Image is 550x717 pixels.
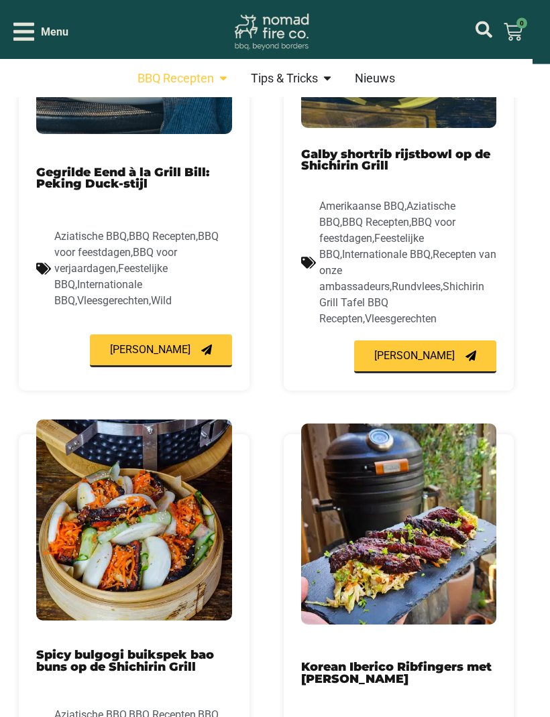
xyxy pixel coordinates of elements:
a: mijn account [476,21,492,38]
a: Rundvlees [392,281,441,294]
a: BBQ voor feestdagen [319,216,455,245]
a: Tips & Tricks [251,64,318,92]
img: shichirin-recept-Spicy-bulgogi-buikspek-bao-buns-7 [36,420,232,621]
span: [PERSON_NAME] [110,345,190,356]
span: 0 [516,18,527,29]
a: Vleesgerechten [77,295,149,308]
a: BBQ Recepten [137,64,214,92]
a: Internationale BBQ [54,279,142,308]
a: Internationale BBQ [342,249,431,261]
div: Open/Close Menu [13,20,68,44]
a: Amerikaanse BBQ [319,200,404,213]
span: , , , , , , , , , [319,200,496,326]
span: , , , , , , , [54,231,219,308]
a: [PERSON_NAME] [90,335,232,368]
a: 0 [488,15,539,50]
a: BBQ Recepten [129,231,196,243]
span: Menu [41,24,68,40]
a: Nieuws [355,64,395,92]
a: Recepten van onze ambassadeurs [319,249,496,294]
a: Spicy bulgogi buikspek bao buns op de Shichirin Grill [36,648,214,674]
img: Korean BBQ Iberico Rib Fingers [301,424,497,625]
a: Wild [151,295,172,308]
a: BBQ voor verjaardagen [54,247,177,275]
span: [PERSON_NAME] [374,351,455,362]
a: [PERSON_NAME] [354,341,496,374]
a: Aziatische BBQ [54,231,127,243]
img: Nomad Fire Co [235,13,309,50]
a: Korean Iberico Ribfingers met [PERSON_NAME] [301,660,492,686]
a: BBQ Recepten [342,216,409,229]
a: Vleesgerechten [365,313,437,326]
a: Galby shortrib rijstbowl op de Shichirin Grill [301,147,490,174]
a: Gegrilde Eend à la Grill Bill: Peking Duck-stijl [36,166,209,192]
a: Shichirin Grill Tafel BBQ Recepten [319,281,484,326]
